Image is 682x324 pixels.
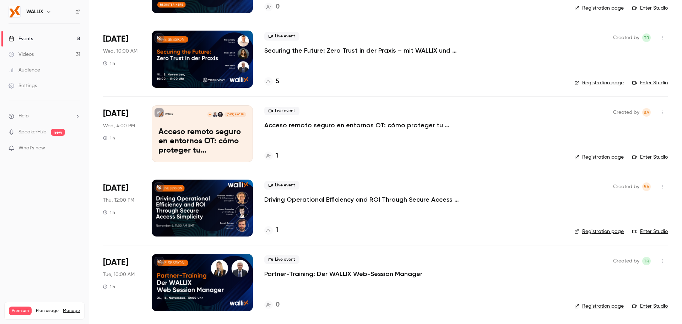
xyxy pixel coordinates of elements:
[276,300,280,310] h4: 0
[103,284,115,290] div: 1 h
[574,228,624,235] a: Registration page
[103,48,137,55] span: Wed, 10:00 AM
[9,112,80,120] li: help-dropdown-opener
[165,113,173,116] p: WALLIX
[218,112,223,117] img: Alejandro Soret Madolell
[644,257,649,265] span: TR
[63,308,80,314] a: Manage
[574,154,624,161] a: Registration page
[574,5,624,12] a: Registration page
[632,154,668,161] a: Enter Studio
[264,270,422,278] a: Partner-Training: Der WALLIX Web-Session Manager
[613,108,639,117] span: Created by
[574,303,624,310] a: Registration page
[103,180,140,237] div: Nov 6 Thu, 12:00 PM (Europe/Madrid)
[264,77,279,86] a: 5
[36,308,59,314] span: Plan usage
[276,151,278,161] h4: 1
[644,108,649,117] span: BA
[264,46,477,55] a: Securing the Future: Zero Trust in der Praxis – mit WALLIX und Techway
[103,254,140,311] div: Nov 18 Tue, 10:00 AM (Europe/Paris)
[276,77,279,86] h4: 5
[152,105,253,162] a: Acceso remoto seguro en entornos OT: cómo proteger tu infraestructura crítica con WALLIX y CMC360...
[644,182,649,191] span: BA
[103,33,128,45] span: [DATE]
[9,51,34,58] div: Videos
[51,129,65,136] span: new
[103,257,128,268] span: [DATE]
[103,271,135,278] span: Tue, 10:00 AM
[276,225,278,235] h4: 1
[158,128,246,155] p: Acceso remoto seguro en entornos OT: cómo proteger tu infraestructura crítica con WALLIX y CMC360
[632,228,668,235] a: Enter Studio
[103,135,115,141] div: 1 h
[613,33,639,42] span: Created by
[264,107,299,115] span: Live event
[103,122,135,129] span: Wed, 4:00 PM
[103,197,134,204] span: Thu, 12:00 PM
[103,182,128,194] span: [DATE]
[613,182,639,191] span: Created by
[18,128,47,136] a: SpeakerHub
[642,257,651,265] span: Thomas Reinhard
[103,105,140,162] div: Nov 5 Wed, 4:00 PM (Europe/Madrid)
[9,82,37,89] div: Settings
[26,8,43,15] h6: WALLIX
[264,32,299,41] span: Live event
[103,108,128,119] span: [DATE]
[264,121,477,129] a: Acceso remoto seguro en entornos OT: cómo proteger tu infraestructura crítica con WALLIX y CMC360
[632,5,668,12] a: Enter Studio
[9,35,33,42] div: Events
[642,182,651,191] span: Bea Andres
[574,79,624,86] a: Registration page
[103,209,115,215] div: 1 h
[212,112,217,117] img: Guillaume Pillon
[644,33,649,42] span: TR
[642,108,651,117] span: Bea Andres
[264,300,280,310] a: 0
[632,79,668,86] a: Enter Studio
[264,255,299,264] span: Live event
[632,303,668,310] a: Enter Studio
[72,145,80,152] iframe: Noticeable Trigger
[642,33,651,42] span: Thomas Reinhard
[264,195,477,204] a: Driving Operational Efficiency and ROI Through Secure Access Simplicity
[207,112,213,117] div: M
[9,6,20,17] img: WALLIX
[18,112,29,120] span: Help
[103,60,115,66] div: 1 h
[18,144,45,152] span: What's new
[103,31,140,87] div: Nov 5 Wed, 10:00 AM (Europe/Paris)
[613,257,639,265] span: Created by
[276,2,280,12] h4: 0
[224,112,246,117] span: [DATE] 4:00 PM
[9,307,32,315] span: Premium
[264,225,278,235] a: 1
[264,151,278,161] a: 1
[264,2,280,12] a: 0
[9,67,40,74] div: Audience
[264,181,299,190] span: Live event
